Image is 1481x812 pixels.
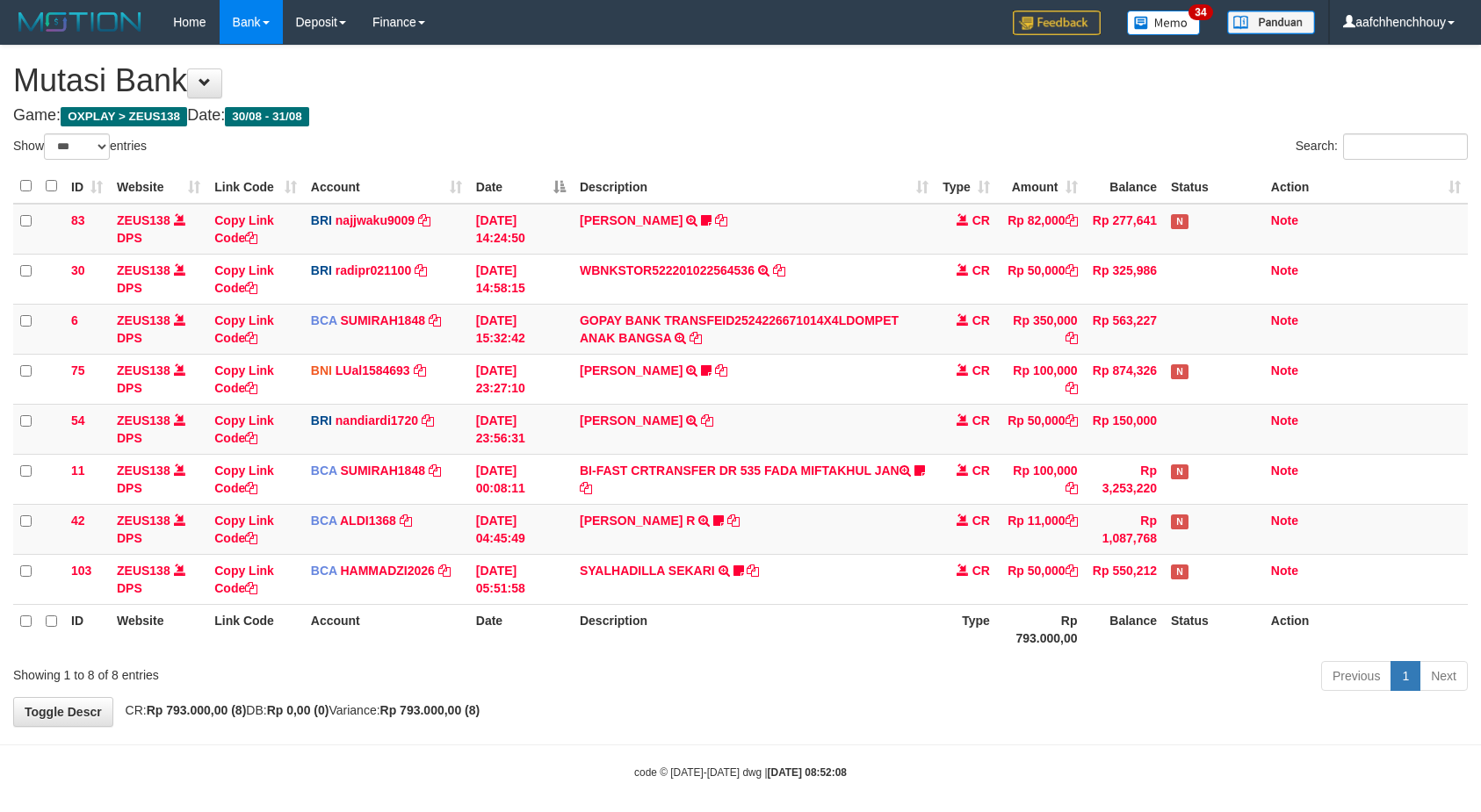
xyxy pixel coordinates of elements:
td: [DATE] 23:56:31 [469,404,573,454]
span: BNI [311,363,332,377]
a: Copy SUMIRAH1848 to clipboard [429,463,441,478]
a: Previous [1321,661,1391,691]
a: Copy najjwaku9009 to clipboard [418,213,430,227]
th: Link Code: activate to sort column ascending [207,169,304,204]
label: Show entries [13,133,147,160]
span: BRI [311,213,332,227]
strong: Rp 0,00 (0) [267,703,329,717]
td: Rp 11,000 [997,504,1085,554]
th: Action [1264,604,1468,654]
a: Copy Link Code [214,363,274,395]
a: ZEUS138 [117,363,170,377]
span: Has Note [1171,364,1188,379]
a: WBNKSTOR522201022564536 [580,263,755,277]
span: 75 [71,363,85,377]
a: LUal1584693 [336,363,410,377]
td: [DATE] 00:08:11 [469,454,573,504]
a: ZEUS138 [117,514,170,528]
span: Has Note [1171,214,1188,229]
th: Website: activate to sort column ascending [110,169,207,204]
small: code © [DATE]-[DATE] dwg | [634,766,847,779]
span: BCA [311,564,337,578]
a: HAMMADZI2026 [340,564,434,578]
td: BI-FAST CRTRANSFER DR 535 FADA MIFTAKHUL JAN [573,454,936,504]
td: DPS [110,504,207,554]
span: BCA [311,463,337,478]
a: Copy Link Code [214,514,274,545]
a: Note [1271,413,1298,428]
span: CR [972,413,990,428]
th: Balance [1085,604,1165,654]
th: Description: activate to sort column ascending [573,169,936,204]
a: SUMIRAH1848 [340,313,424,327]
a: [PERSON_NAME] [580,413,683,428]
td: Rp 100,000 [997,454,1085,504]
a: Copy Rp 50,000 to clipboard [1066,263,1078,277]
span: CR [972,564,990,578]
img: Button%20Memo.svg [1127,11,1201,35]
a: Note [1271,263,1298,277]
td: DPS [110,404,207,454]
th: Account: activate to sort column ascending [304,169,469,204]
td: Rp 50,000 [997,254,1085,304]
span: BCA [311,313,337,327]
th: Action: activate to sort column ascending [1264,169,1468,204]
span: CR [972,463,990,478]
td: [DATE] 14:24:50 [469,204,573,255]
a: 1 [1391,661,1420,691]
td: DPS [110,254,207,304]
th: Balance [1085,169,1165,204]
a: Copy Rp 82,000 to clipboard [1066,213,1078,227]
td: DPS [110,454,207,504]
th: Link Code [207,604,304,654]
th: Status [1164,604,1264,654]
th: Website [110,604,207,654]
td: [DATE] 05:51:58 [469,554,573,604]
span: CR: DB: Variance: [117,703,480,717]
td: Rp 277,641 [1085,204,1165,255]
span: 103 [71,564,91,578]
th: Rp 793.000,00 [997,604,1085,654]
input: Search: [1343,133,1468,160]
img: MOTION_logo.png [13,9,147,35]
a: Copy Rp 350,000 to clipboard [1066,331,1078,345]
td: [DATE] 23:27:10 [469,354,573,404]
td: [DATE] 15:32:42 [469,304,573,354]
img: Feedback.jpg [1013,11,1101,35]
strong: Rp 793.000,00 (8) [380,703,480,717]
strong: Rp 793.000,00 (8) [147,703,247,717]
span: 30/08 - 31/08 [225,107,309,126]
span: 54 [71,413,85,428]
td: DPS [110,204,207,255]
a: Copy Rp 11,000 to clipboard [1066,514,1078,528]
th: Account [304,604,469,654]
td: DPS [110,554,207,604]
a: Copy Link Code [214,263,274,295]
span: 6 [71,313,78,327]
span: 30 [71,263,85,277]
a: [PERSON_NAME] R [580,514,695,528]
span: Has Note [1171,564,1188,579]
td: [DATE] 04:45:49 [469,504,573,554]
a: najjwaku9009 [336,213,415,227]
a: Copy WBNKSTOR522201022564536 to clipboard [773,263,785,277]
td: DPS [110,304,207,354]
span: BRI [311,413,332,428]
h4: Game: Date: [13,107,1468,125]
a: Copy LUal1584693 to clipboard [414,363,426,377]
td: Rp 325,986 [1085,254,1165,304]
td: Rp 150,000 [1085,404,1165,454]
a: [PERSON_NAME] [580,213,683,227]
span: CR [972,363,990,377]
a: Next [1420,661,1468,691]
td: Rp 550,212 [1085,554,1165,604]
a: GOPAY BANK TRANSFEID2524226671014X4LDOMPET ANAK BANGSA [580,313,899,345]
span: 42 [71,514,85,528]
td: Rp 874,326 [1085,354,1165,404]
span: CR [972,213,990,227]
a: Copy Rp 100,000 to clipboard [1066,381,1078,395]
td: Rp 3,253,220 [1085,454,1165,504]
a: Copy HAMMADZI2026 to clipboard [438,564,451,578]
a: ZEUS138 [117,564,170,578]
a: Copy Link Code [214,213,274,245]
